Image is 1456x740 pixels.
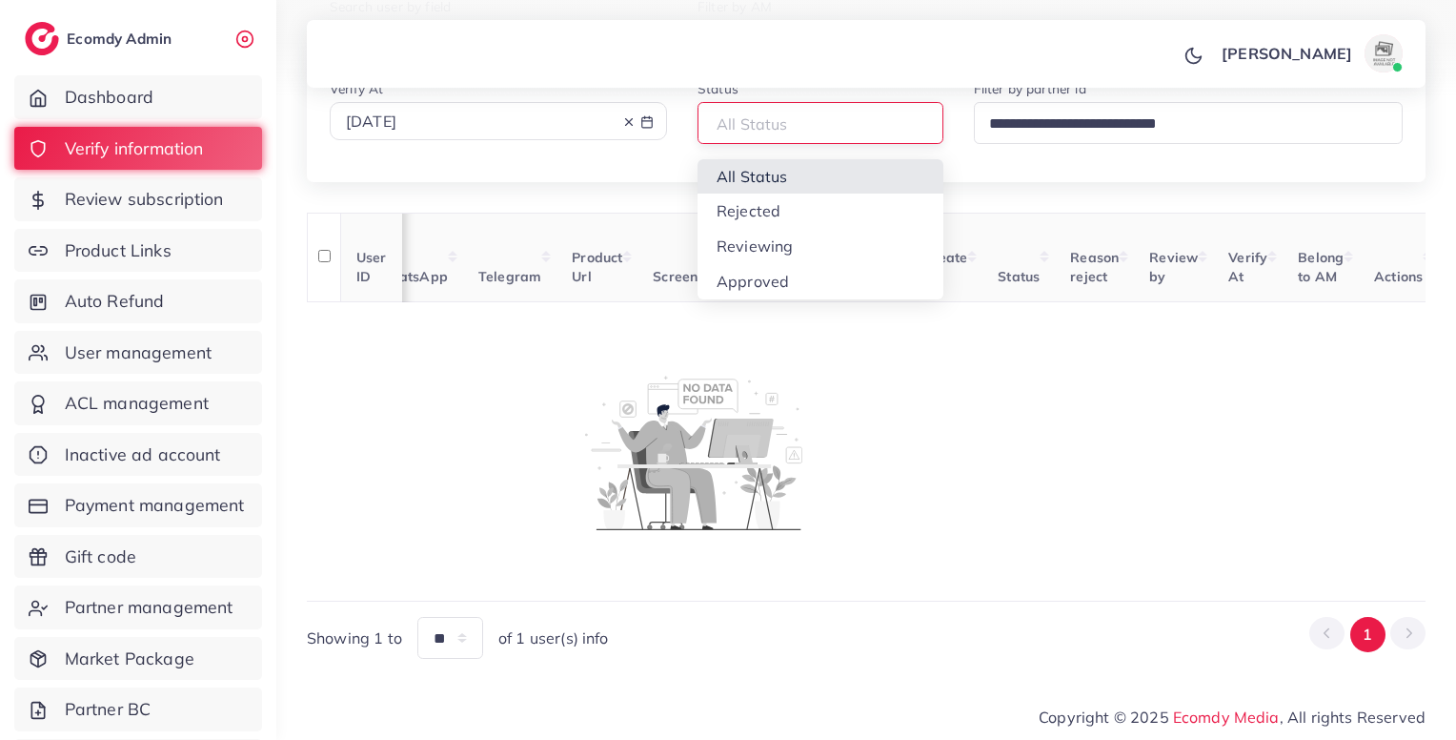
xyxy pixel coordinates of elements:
[14,381,262,425] a: ACL management
[1039,706,1426,729] span: Copyright © 2025
[65,697,152,722] span: Partner BC
[698,194,943,229] li: Rejected
[1149,249,1198,285] span: Review by
[698,159,943,195] li: All Status
[14,535,262,579] a: Gift code
[65,442,221,467] span: Inactive ad account
[14,177,262,221] a: Review subscription
[65,545,136,569] span: Gift code
[14,483,262,527] a: Payment management
[14,279,262,323] a: Auto Refund
[1374,268,1423,285] span: Actions
[998,268,1040,285] span: Status
[67,30,176,48] h2: Ecomdy Admin
[14,331,262,375] a: User management
[498,627,609,649] span: of 1 user(s) info
[14,75,262,119] a: Dashboard
[65,391,209,416] span: ACL management
[1211,34,1410,72] a: [PERSON_NAME]avatar
[974,102,1404,143] div: Search for option
[65,187,224,212] span: Review subscription
[698,229,943,264] li: Reviewing
[307,627,402,649] span: Showing 1 to
[14,688,262,731] a: Partner BC
[65,595,233,620] span: Partner management
[1309,617,1426,652] ul: Pagination
[1070,249,1119,285] span: Reason reject
[922,249,967,285] span: Create At
[346,112,396,131] span: [DATE]
[65,136,204,161] span: Verify information
[1365,34,1403,72] img: avatar
[706,110,919,139] input: Search for option
[65,289,165,314] span: Auto Refund
[1173,708,1280,727] a: Ecomdy Media
[14,229,262,273] a: Product Links
[572,249,622,285] span: Product Url
[14,586,262,629] a: Partner management
[1222,42,1352,65] p: [PERSON_NAME]
[14,127,262,171] a: Verify information
[65,647,194,671] span: Market Package
[653,268,732,285] span: Screenshots
[478,268,541,285] span: Telegram
[1350,617,1385,652] button: Go to page 1
[1298,249,1344,285] span: Belong to AM
[65,340,212,365] span: User management
[14,637,262,681] a: Market Package
[65,85,153,110] span: Dashboard
[14,433,262,477] a: Inactive ad account
[65,493,245,518] span: Payment management
[65,238,172,263] span: Product Links
[1280,706,1426,729] span: , All rights Reserved
[1228,249,1267,285] span: Verify At
[698,102,943,143] div: Search for option
[356,249,387,285] span: User ID
[585,374,802,530] img: No account
[25,22,59,55] img: logo
[25,22,176,55] a: logoEcomdy Admin
[698,264,943,299] li: Approved
[982,110,1379,139] input: Search for option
